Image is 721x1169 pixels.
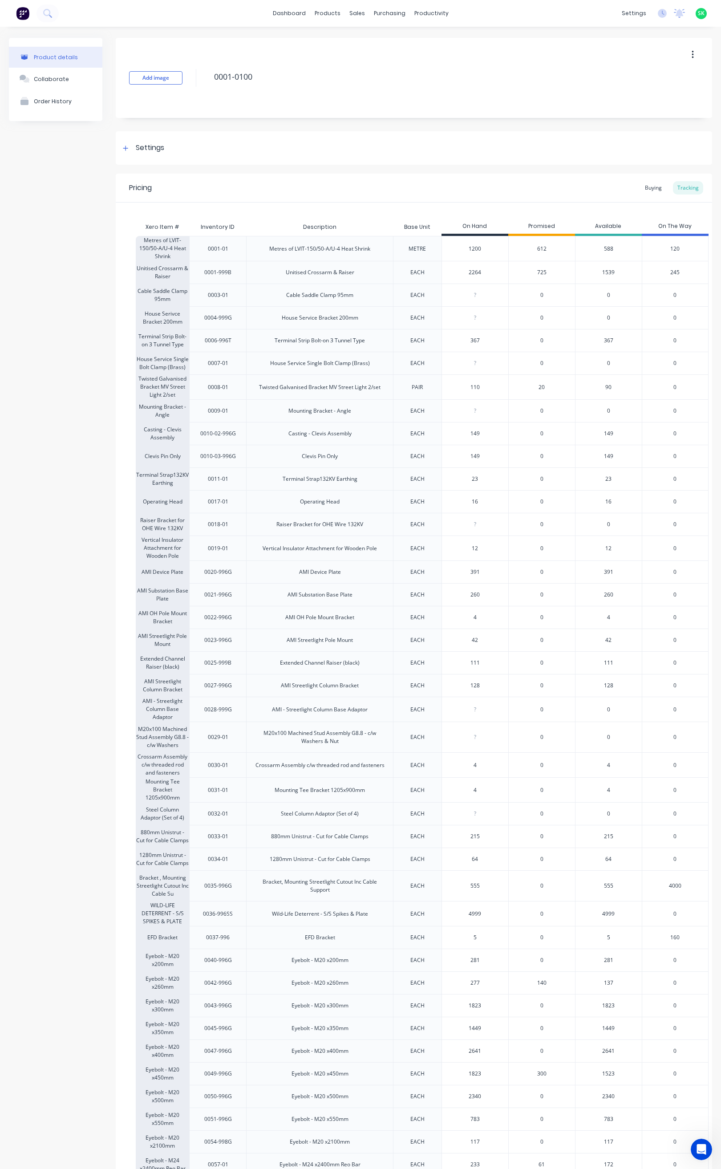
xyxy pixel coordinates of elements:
div: Eyebolt - M20 x260mm [136,971,189,994]
div: AMI Device Plate [299,568,341,576]
div: 0034-01 [208,855,228,863]
span: 0 [673,1002,676,1010]
div: 0010-03-996G [200,452,236,460]
div: 0009-01 [208,407,228,415]
div: 555 [575,870,642,901]
div: Casting - Clevis Assembly [288,430,352,438]
div: 0 [575,399,642,422]
div: productivity [410,7,453,20]
span: 140 [537,979,547,987]
div: AMI Streetlight Column Bracket [136,674,189,697]
span: 0 [540,337,543,345]
div: 555 [442,875,508,897]
div: EACH [410,1002,425,1010]
div: 0 [575,722,642,752]
div: EACH [410,979,425,987]
div: EACH [410,659,425,667]
div: 4 [442,606,508,629]
div: EACH [410,498,425,506]
div: House Serivce Bracket 200mm [136,306,189,329]
div: 880mm Unistrut - Cut for Cable Clamps [271,832,369,840]
span: 0 [540,314,543,322]
div: 0020-996G [204,568,232,576]
span: SK [698,9,705,17]
div: AMI Streetlight Column Bracket [281,682,359,690]
span: 0 [673,786,676,794]
div: Crossarm Assembly c/w threaded rod and fasteners [255,761,385,769]
div: 0004-999G [204,314,232,322]
span: 0 [673,291,676,299]
div: 391 [442,561,508,583]
div: ? [442,284,508,306]
div: 0022-996G [204,613,232,621]
div: EACH [410,882,425,890]
div: 1823 [442,994,508,1017]
span: 0 [673,452,676,460]
div: Eyebolt - M20 x300mm [292,1002,348,1010]
div: 110 [442,376,508,398]
div: 4 [442,754,508,776]
div: AMI Substation Base Plate [288,591,352,599]
div: Mounting Bracket - Angle [288,407,351,415]
div: EACH [410,337,425,345]
div: 0033-01 [208,832,228,840]
div: Clevis Pin Only [302,452,338,460]
span: 0 [540,591,543,599]
span: 0 [540,568,543,576]
span: 0 [673,359,676,367]
div: Operating Head [136,490,189,513]
div: EACH [410,568,425,576]
div: EACH [410,314,425,322]
span: 0 [673,520,676,528]
div: 0 [575,513,642,536]
div: Description [296,216,344,238]
div: EACH [410,407,425,415]
div: Extended Channel Raiser (black) [136,651,189,674]
div: ? [442,726,508,748]
div: Metres of LVIT-150/50-A/U-4 Heat Shrink [269,245,370,253]
div: 0036-996SS [203,910,233,918]
div: Bracket, Mounting Streetlight Cutout Inc Cable Support [254,878,386,894]
div: Tracking [673,181,703,195]
div: Eyebolt - M20 x200mm [136,949,189,971]
div: On The Way [642,218,709,236]
div: 12 [442,537,508,560]
div: Xero Item # [136,218,189,236]
div: 281 [442,949,508,971]
div: 128 [575,674,642,697]
div: Twisted Galvanised Bracket MV Street Light 2/set [136,374,189,399]
div: EACH [410,761,425,769]
span: 0 [673,613,676,621]
div: AMI Streetlight Pole Mount [136,629,189,651]
div: 1449 [575,1017,642,1039]
div: 137 [575,971,642,994]
div: ? [442,803,508,825]
div: Twisted Galvanised Bracket MV Street Light 2/set [259,383,381,391]
div: 4 [575,777,642,802]
span: 0 [540,706,543,714]
div: Steel Column Adaptor (Set of 4) [281,810,359,818]
span: 0 [673,544,676,552]
div: 1280mm Unistrut - Cut for Cable Clamps [270,855,370,863]
span: 20 [539,383,545,391]
div: EACH [410,430,425,438]
span: 0 [673,706,676,714]
div: 0023-996G [204,636,232,644]
span: 245 [670,268,680,276]
div: EACH [410,591,425,599]
div: 64 [442,848,508,870]
div: EACH [410,786,425,794]
span: 0 [673,659,676,667]
div: 4 [575,752,642,777]
div: 23 [442,468,508,490]
span: 0 [673,832,676,840]
span: 0 [540,786,543,794]
div: AMI Streetlight Pole Mount [287,636,353,644]
span: 0 [673,636,676,644]
div: Eyebolt - M20 x350mm [136,1017,189,1039]
div: sales [345,7,369,20]
div: PAIR [412,383,423,391]
div: 880mm Unistrut - Cut for Cable Clamps [136,825,189,848]
div: 281 [575,949,642,971]
span: 725 [537,268,547,276]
